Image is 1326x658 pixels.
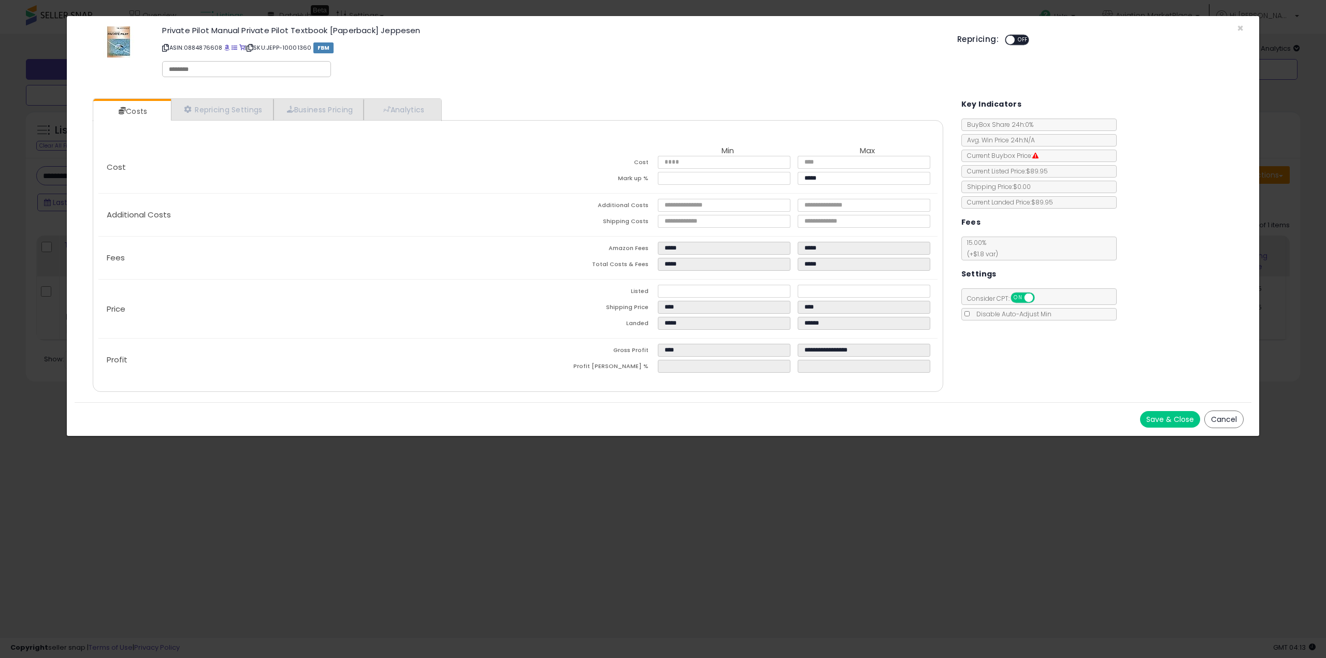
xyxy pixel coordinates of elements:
[518,360,658,376] td: Profit [PERSON_NAME] %
[103,26,134,57] img: 51K4ZXDI2KL._SL60_.jpg
[518,344,658,360] td: Gross Profit
[232,43,237,52] a: All offer listings
[313,42,334,53] span: FBM
[961,216,981,229] h5: Fees
[518,258,658,274] td: Total Costs & Fees
[962,167,1048,176] span: Current Listed Price: $89.95
[798,147,938,156] th: Max
[518,301,658,317] td: Shipping Price
[98,163,518,171] p: Cost
[658,147,798,156] th: Min
[171,99,273,120] a: Repricing Settings
[518,199,658,215] td: Additional Costs
[962,120,1033,129] span: BuyBox Share 24h: 0%
[93,101,170,122] a: Costs
[962,294,1048,303] span: Consider CPT:
[98,356,518,364] p: Profit
[98,211,518,219] p: Additional Costs
[1237,21,1244,36] span: ×
[518,242,658,258] td: Amazon Fees
[962,151,1039,160] span: Current Buybox Price:
[1015,36,1031,45] span: OFF
[962,238,998,258] span: 15.00 %
[518,156,658,172] td: Cost
[1032,153,1039,159] i: Suppressed Buy Box
[962,250,998,258] span: (+$1.8 var)
[162,26,942,34] h3: Private Pilot Manual Private Pilot Textbook [Paperback] Jeppesen
[518,215,658,231] td: Shipping Costs
[961,268,997,281] h5: Settings
[364,99,440,120] a: Analytics
[962,198,1053,207] span: Current Landed Price: $89.95
[518,172,658,188] td: Mark up %
[98,305,518,313] p: Price
[1204,411,1244,428] button: Cancel
[1033,294,1049,302] span: OFF
[961,98,1022,111] h5: Key Indicators
[518,317,658,333] td: Landed
[1012,294,1025,302] span: ON
[98,254,518,262] p: Fees
[224,43,230,52] a: BuyBox page
[518,285,658,301] td: Listed
[957,35,999,43] h5: Repricing:
[1140,411,1200,428] button: Save & Close
[971,310,1051,318] span: Disable Auto-Adjust Min
[962,182,1031,191] span: Shipping Price: $0.00
[162,39,942,56] p: ASIN: 0884876608 | SKU: JEPP-10001360
[273,99,364,120] a: Business Pricing
[239,43,245,52] a: Your listing only
[962,136,1035,144] span: Avg. Win Price 24h: N/A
